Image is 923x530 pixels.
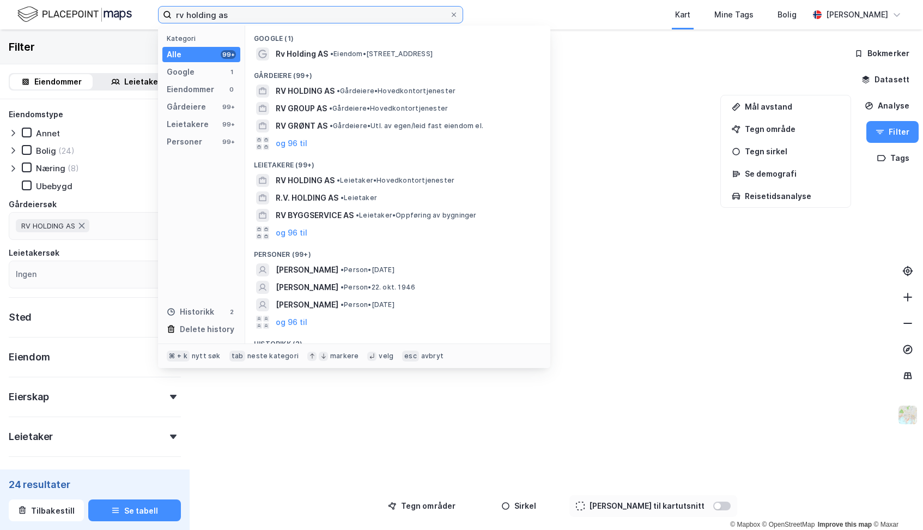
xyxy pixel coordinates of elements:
[9,351,50,364] div: Eiendom
[227,308,236,316] div: 2
[124,75,166,88] div: Leietakere
[341,300,394,309] span: Person • [DATE]
[341,194,344,202] span: •
[68,163,79,173] div: (8)
[869,478,923,530] div: Kontrollprogram for chat
[745,124,840,134] div: Tegn område
[9,430,53,443] div: Leietaker
[21,221,75,230] span: RV HOLDING AS
[472,495,565,517] button: Sirkel
[852,69,919,91] button: Datasett
[17,5,132,24] img: logo.f888ab2527a4732fd821a326f86c7f29.svg
[276,298,338,311] span: [PERSON_NAME]
[276,119,327,132] span: RV GRØNT AS
[337,87,456,95] span: Gårdeiere • Hovedkontortjenester
[341,266,344,274] span: •
[167,48,181,61] div: Alle
[34,75,82,88] div: Eiendommer
[869,478,923,530] iframe: Chat Widget
[36,146,56,156] div: Bolig
[356,211,359,219] span: •
[276,281,338,294] span: [PERSON_NAME]
[167,34,240,43] div: Kategori
[245,63,550,82] div: Gårdeiere (99+)
[58,146,75,156] div: (24)
[172,7,450,23] input: Søk på adresse, matrikkel, gårdeiere, leietakere eller personer
[167,100,206,113] div: Gårdeiere
[9,311,32,324] div: Sted
[337,176,454,185] span: Leietaker • Hovedkontortjenester
[337,176,340,184] span: •
[36,163,65,173] div: Næring
[36,181,72,191] div: Ubebygd
[227,68,236,76] div: 1
[9,198,57,211] div: Gårdeiersøk
[745,169,840,178] div: Se demografi
[276,209,354,222] span: RV BYGGSERVICE AS
[745,191,840,201] div: Reisetidsanalyse
[36,128,60,138] div: Annet
[9,246,59,260] div: Leietakersøk
[247,352,299,360] div: neste kategori
[276,102,327,115] span: RV GROUP AS
[375,495,468,517] button: Tegn områder
[341,194,377,202] span: Leietaker
[341,283,344,291] span: •
[329,104,332,112] span: •
[167,351,190,362] div: ⌘ + k
[330,352,359,360] div: markere
[818,521,872,528] a: Improve this map
[329,104,448,113] span: Gårdeiere • Hovedkontortjenester
[714,8,754,21] div: Mine Tags
[341,300,344,309] span: •
[276,226,307,239] button: og 96 til
[330,50,333,58] span: •
[245,242,550,261] div: Personer (99+)
[9,478,181,491] div: 24 resultater
[356,211,477,220] span: Leietaker • Oppføring av bygninger
[762,521,815,528] a: OpenStreetMap
[276,191,338,204] span: R.V. HOLDING AS
[276,174,335,187] span: RV HOLDING AS
[167,135,202,148] div: Personer
[868,147,919,169] button: Tags
[229,351,246,362] div: tab
[276,263,338,276] span: [PERSON_NAME]
[245,152,550,172] div: Leietakere (99+)
[276,137,307,150] button: og 96 til
[167,118,209,131] div: Leietakere
[730,521,760,528] a: Mapbox
[341,283,415,292] span: Person • 22. okt. 1946
[421,352,444,360] div: avbryt
[675,8,690,21] div: Kart
[276,47,328,61] span: Rv Holding AS
[167,83,214,96] div: Eiendommer
[245,331,550,351] div: Historikk (2)
[276,85,335,98] span: RV HOLDING AS
[330,122,483,130] span: Gårdeiere • Utl. av egen/leid fast eiendom el.
[897,405,918,425] img: Z
[192,352,221,360] div: nytt søk
[379,352,393,360] div: velg
[9,390,48,403] div: Eierskap
[341,266,394,274] span: Person • [DATE]
[745,147,840,156] div: Tegn sirkel
[337,87,340,95] span: •
[180,323,234,336] div: Delete history
[778,8,797,21] div: Bolig
[16,268,37,281] div: Ingen
[167,305,214,318] div: Historikk
[9,38,35,56] div: Filter
[402,351,419,362] div: esc
[88,499,181,521] button: Se tabell
[9,108,63,121] div: Eiendomstype
[826,8,888,21] div: [PERSON_NAME]
[221,103,236,111] div: 99+
[330,50,433,58] span: Eiendom • [STREET_ADDRESS]
[245,26,550,45] div: Google (1)
[589,499,705,513] div: [PERSON_NAME] til kartutsnitt
[276,316,307,329] button: og 96 til
[9,499,84,521] button: Tilbakestill
[866,121,919,143] button: Filter
[167,65,195,79] div: Google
